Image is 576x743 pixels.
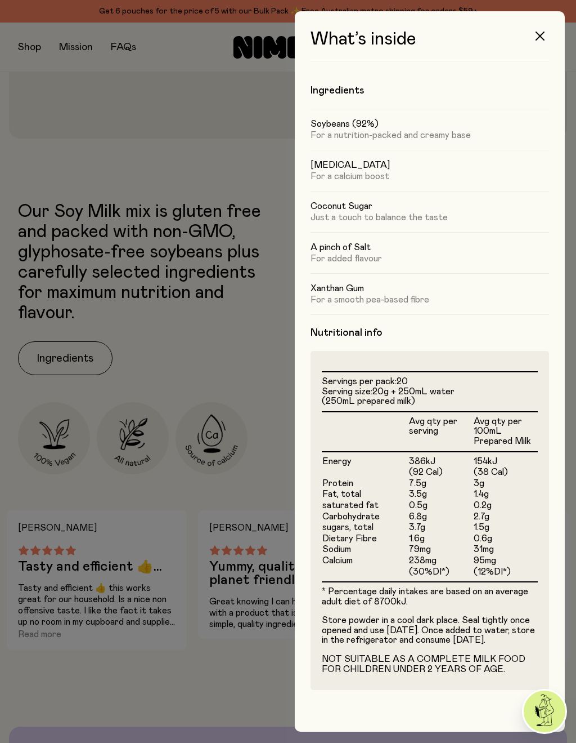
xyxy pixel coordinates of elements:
h5: A pinch of Salt [310,242,549,253]
span: 20g + 250mL water (250mL prepared milk) [322,387,454,406]
h5: Xanthan Gum [310,283,549,294]
span: Energy [322,457,352,466]
td: 2.7g [473,511,538,523]
span: 20 [397,377,408,386]
li: Serving size: [322,387,538,407]
span: sugars, total [322,523,373,532]
td: 0.5g [408,500,473,511]
span: saturated fat [322,501,379,510]
h4: Ingredients [310,84,549,97]
td: 31mg [473,544,538,555]
h5: [MEDICAL_DATA] [310,159,549,171]
p: For a nutrition-packed and creamy base [310,130,549,141]
h5: Soybeans (92%) [310,118,549,130]
td: (38 Cal) [473,467,538,478]
td: 0.2g [473,500,538,511]
span: Sodium [322,545,351,554]
td: 6.8g [408,511,473,523]
p: For added flavour [310,253,549,264]
h4: Nutritional info [310,326,549,340]
td: (30%DI*) [408,567,473,582]
td: 1.6g [408,533,473,545]
td: 3g [473,478,538,490]
th: Avg qty per serving [408,412,473,452]
td: (92 Cal) [408,467,473,478]
td: 1.5g [473,522,538,533]
span: Fat, total [322,490,361,499]
td: 154kJ [473,452,538,468]
td: 238mg [408,555,473,567]
p: NOT SUITABLE AS A COMPLETE MILK FOOD FOR CHILDREN UNDER 2 YEARS OF AGE. [322,655,538,674]
th: Avg qty per 100mL Prepared Milk [473,412,538,452]
p: * Percentage daily intakes are based on an average adult diet of 8700kJ. [322,587,538,607]
td: 7.5g [408,478,473,490]
span: Calcium [322,556,353,565]
td: 1.4g [473,489,538,500]
td: 95mg [473,555,538,567]
span: Protein [322,479,353,488]
span: Carbohydrate [322,512,380,521]
td: 3.7g [408,522,473,533]
p: For a smooth pea-based fibre [310,294,549,305]
h5: Coconut Sugar [310,201,549,212]
td: 79mg [408,544,473,555]
h3: What’s inside [310,29,549,61]
p: Store powder in a cool dark place. Seal tightly once opened and use [DATE]. Once added to water, ... [322,616,538,646]
li: Servings per pack: [322,377,538,387]
td: 3.5g [408,489,473,500]
img: agent [524,691,565,732]
span: Dietary Fibre [322,534,377,543]
p: Just a touch to balance the taste [310,212,549,223]
td: (12%DI*) [473,567,538,582]
p: For a calcium boost [310,171,549,182]
td: 386kJ [408,452,473,468]
td: 0.6g [473,533,538,545]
